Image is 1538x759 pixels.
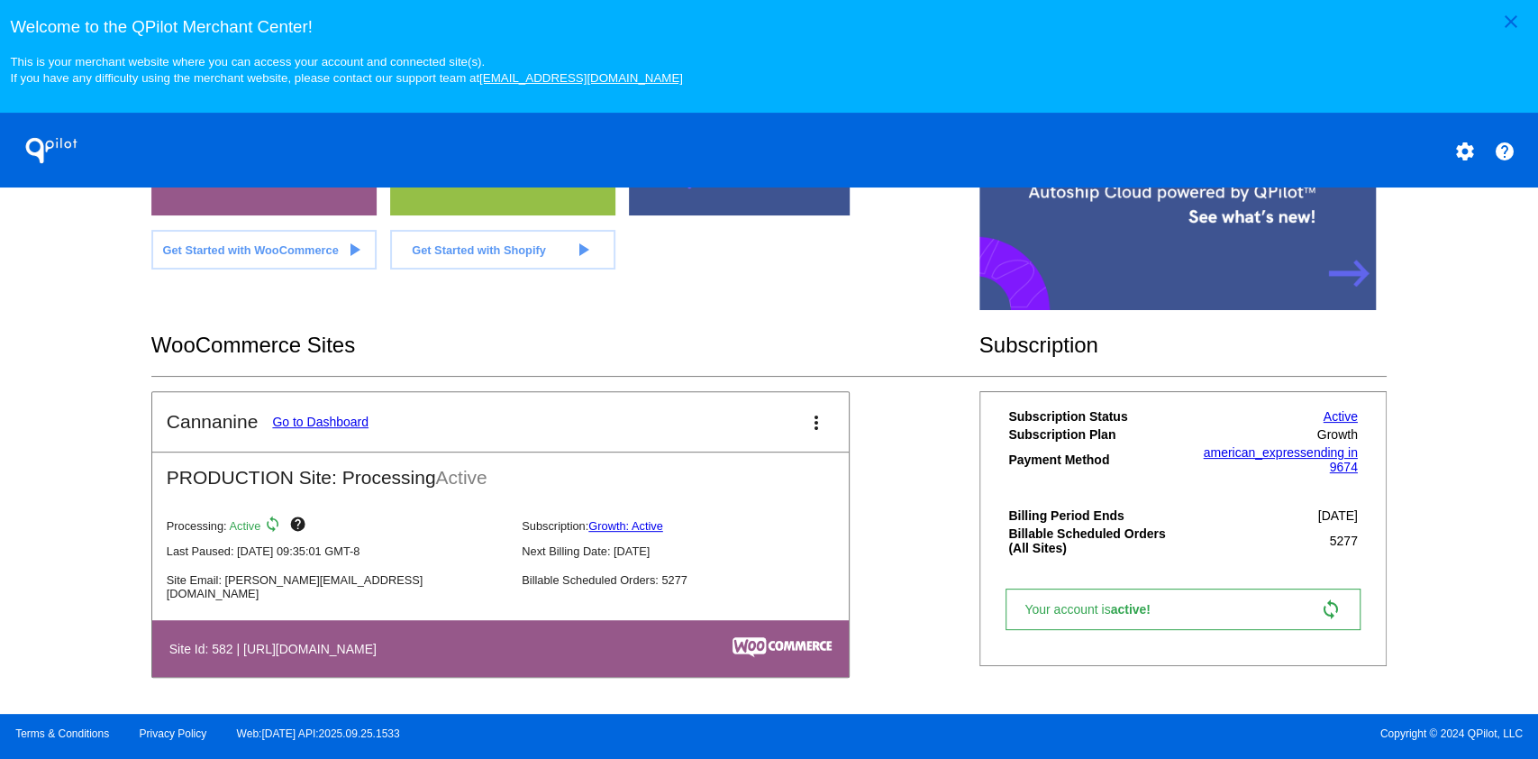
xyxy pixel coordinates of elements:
span: 5277 [1329,534,1357,548]
h3: Welcome to the QPilot Merchant Center! [10,17,1527,37]
h2: Subscription [979,333,1388,358]
mat-icon: sync [1320,599,1342,620]
mat-icon: play_arrow [571,239,593,261]
p: Subscription: [522,519,862,533]
th: Subscription Plan [1007,426,1183,443]
img: c53aa0e5-ae75-48aa-9bee-956650975ee5 [733,637,832,657]
mat-icon: help [288,516,310,537]
th: Subscription Status [1007,408,1183,425]
span: Active [230,519,261,533]
h1: QPilot [15,133,87,169]
th: Billing Period Ends [1007,508,1183,524]
a: Privacy Policy [140,727,207,740]
a: Active [1324,409,1358,424]
p: Billable Scheduled Orders: 5277 [522,573,862,587]
mat-icon: settings [1453,141,1475,162]
a: Your account isactive! sync [1006,589,1360,630]
span: Get Started with Shopify [412,243,546,257]
a: Web:[DATE] API:2025.09.25.1533 [237,727,400,740]
p: Processing: [167,516,507,537]
span: Your account is [1024,602,1169,617]
h4: Site Id: 582 | [URL][DOMAIN_NAME] [169,642,386,656]
h2: WooCommerce Sites [151,333,979,358]
a: [EMAIL_ADDRESS][DOMAIN_NAME] [479,71,683,85]
p: Next Billing Date: [DATE] [522,544,862,558]
p: Last Paused: [DATE] 09:35:01 GMT-8 [167,544,507,558]
mat-icon: help [1494,141,1515,162]
span: Copyright © 2024 QPilot, LLC [785,727,1523,740]
span: Growth [1317,427,1358,442]
mat-icon: play_arrow [343,239,365,261]
a: Get Started with WooCommerce [151,230,377,270]
a: american_expressending in 9674 [1203,445,1357,474]
th: Payment Method [1007,444,1183,475]
span: american_express [1203,445,1306,460]
p: Site Email: [PERSON_NAME][EMAIL_ADDRESS][DOMAIN_NAME] [167,573,507,600]
a: Terms & Conditions [15,727,109,740]
mat-icon: close [1500,11,1522,32]
th: Billable Scheduled Orders (All Sites) [1007,526,1183,556]
small: This is your merchant website where you can access your account and connected site(s). If you hav... [10,55,682,85]
span: Active [436,467,487,488]
span: Get Started with WooCommerce [162,243,338,257]
a: Get Started with Shopify [390,230,615,270]
a: Go to Dashboard [272,415,369,429]
span: active! [1110,602,1159,617]
h2: Cannanine [167,411,259,433]
span: [DATE] [1318,508,1358,523]
mat-icon: sync [264,516,286,537]
a: Growth: Active [588,519,663,533]
h2: PRODUCTION Site: Processing [152,453,849,489]
mat-icon: more_vert [805,412,827,434]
